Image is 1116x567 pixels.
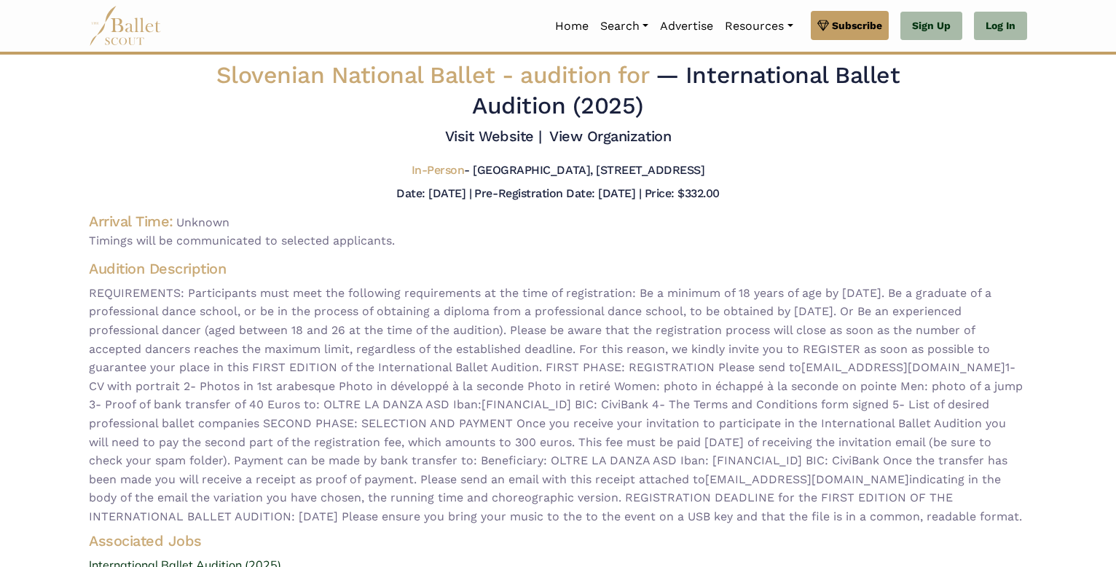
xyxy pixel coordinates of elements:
h4: Associated Jobs [77,531,1039,550]
h5: Price: $332.00 [645,186,720,200]
span: Subscribe [832,17,882,33]
span: Unknown [176,215,229,229]
span: Timings will be communicated to selected applicants. [89,231,1027,250]
a: Advertise [654,11,719,41]
a: Resources [719,11,798,41]
img: gem.svg [817,17,829,33]
h5: Date: [DATE] | [396,186,471,200]
span: audition for [520,61,648,89]
span: — International Ballet Audition (2025) [472,61,900,119]
h5: Pre-Registration Date: [DATE] | [474,186,641,200]
a: Subscribe [811,11,889,40]
a: View Organization [549,127,671,145]
h4: Arrival Time: [89,213,173,230]
a: Visit Website | [445,127,542,145]
h4: Audition Description [89,259,1027,278]
span: In-Person [412,163,465,177]
span: Slovenian National Ballet - [216,61,656,89]
a: Search [594,11,654,41]
span: REQUIREMENTS: Participants must meet the following requirements at the time of registration: Be a... [89,284,1027,526]
a: Sign Up [900,12,962,41]
a: Home [549,11,594,41]
h5: - [GEOGRAPHIC_DATA], [STREET_ADDRESS] [412,163,705,178]
a: Log In [974,12,1027,41]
